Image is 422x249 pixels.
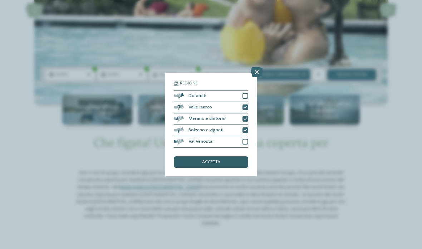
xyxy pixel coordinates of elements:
[188,94,206,98] span: Dolomiti
[188,105,212,110] span: Valle Isarco
[188,117,225,121] span: Merano e dintorni
[202,160,220,165] span: accetta
[180,81,198,86] span: Regione
[188,128,224,133] span: Bolzano e vigneti
[188,140,212,144] span: Val Venosta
